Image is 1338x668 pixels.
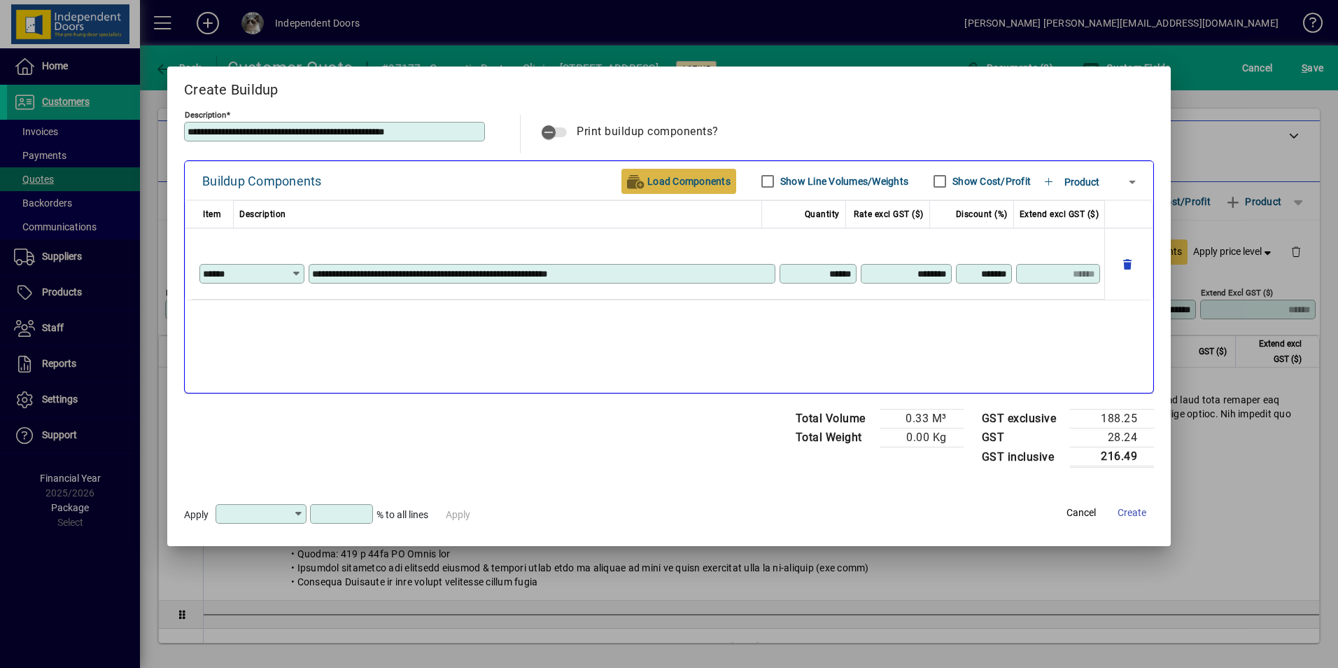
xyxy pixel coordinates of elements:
td: Total Volume [789,410,880,429]
span: Apply [184,509,209,520]
span: % to all lines [376,509,428,520]
td: GST inclusive [975,447,1071,467]
span: Discount (%) [956,206,1008,223]
td: 0.00 Kg [880,429,964,447]
span: Rate excl GST ($) [854,206,924,223]
label: Show Cost/Profit [950,174,1031,188]
td: Total Weight [789,429,880,447]
div: Buildup Components [202,170,322,193]
td: 188.25 [1070,410,1154,429]
span: Cancel [1066,506,1096,520]
td: 28.24 [1070,429,1154,447]
span: Extend excl GST ($) [1020,206,1099,223]
button: Load Components [621,169,736,194]
td: GST exclusive [975,410,1071,429]
span: Product [1064,176,1099,188]
mat-label: Description [185,110,226,120]
span: Description [239,206,286,223]
label: Show Line Volumes/Weights [777,174,908,188]
button: Create [1109,501,1154,526]
span: Create [1118,506,1146,520]
td: 0.33 M³ [880,410,964,429]
button: Cancel [1059,501,1104,526]
td: 216.49 [1070,447,1154,467]
span: Load Components [627,170,731,193]
span: Item [203,206,221,223]
span: Quantity [805,206,840,223]
td: GST [975,429,1071,447]
h2: Create Buildup [167,67,1171,107]
span: Print buildup components? [577,125,719,138]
